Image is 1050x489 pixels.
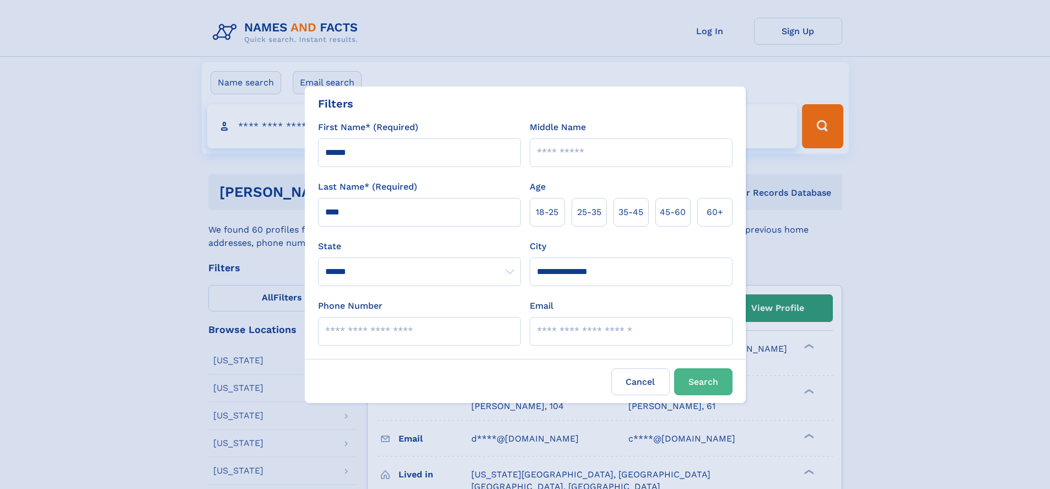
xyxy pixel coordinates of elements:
label: Middle Name [530,121,586,134]
label: First Name* (Required) [318,121,418,134]
label: Age [530,180,546,194]
label: Email [530,299,553,313]
span: 18‑25 [536,206,558,219]
span: 35‑45 [618,206,643,219]
span: 45‑60 [660,206,686,219]
span: 25‑35 [577,206,601,219]
label: City [530,240,546,253]
label: Phone Number [318,299,383,313]
div: Filters [318,95,353,112]
button: Search [674,368,733,395]
label: State [318,240,521,253]
label: Last Name* (Required) [318,180,417,194]
label: Cancel [611,368,670,395]
span: 60+ [707,206,723,219]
